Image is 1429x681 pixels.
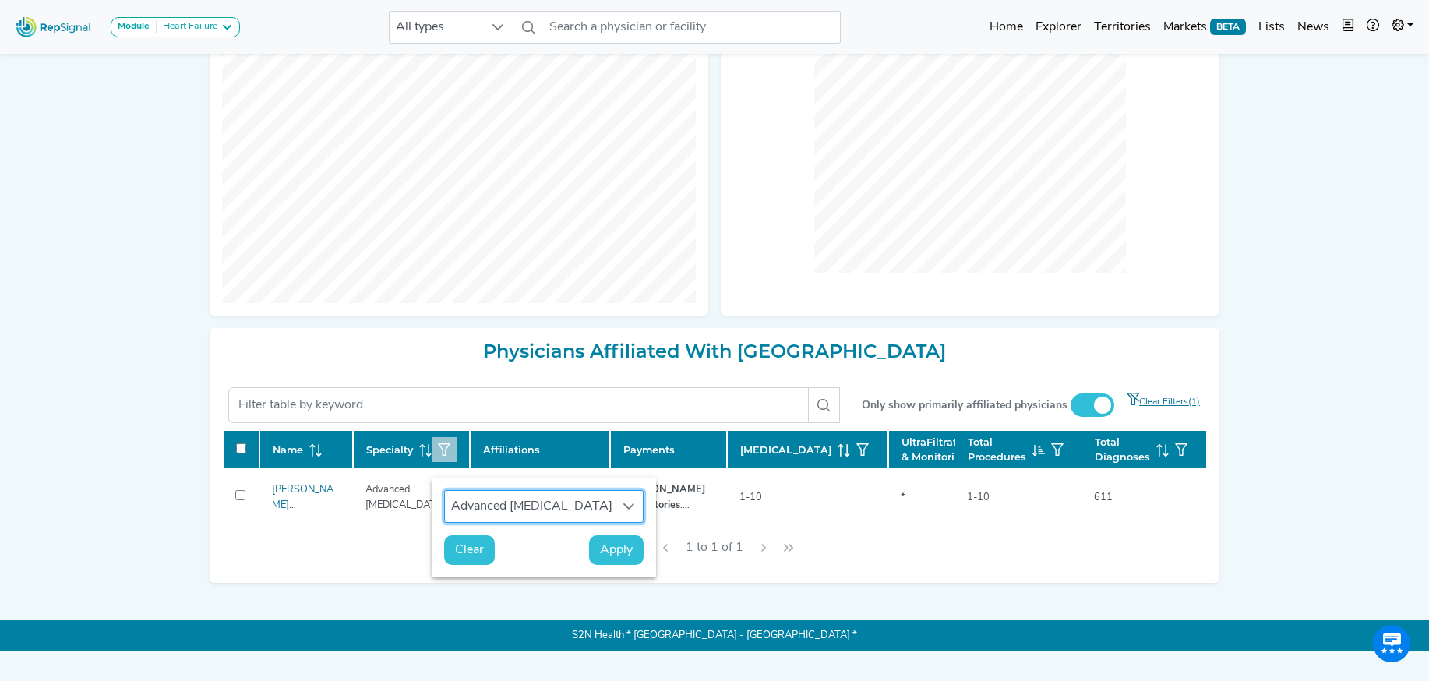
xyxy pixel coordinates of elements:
[273,443,303,457] span: Name
[1088,12,1157,43] a: Territories
[118,22,150,31] strong: Module
[222,340,1207,363] h2: Physicians Affiliated With [GEOGRAPHIC_DATA]
[210,620,1219,651] p: S2N Health * [GEOGRAPHIC_DATA] - [GEOGRAPHIC_DATA] *
[589,535,644,565] button: Apply
[1117,387,1201,423] a: Clear Filters(1)
[1157,12,1252,43] a: MarketsBETA
[623,482,714,512] div: : $3,920
[366,443,413,457] span: Specialty
[445,491,613,522] div: Advanced [MEDICAL_DATA] and Transplant Cardiology
[1029,12,1088,43] a: Explorer
[983,12,1029,43] a: Home
[1085,490,1122,505] div: 611
[455,541,484,559] span: Clear
[958,490,999,505] div: 1-10
[111,17,240,37] button: ModuleHeart Failure
[228,387,809,423] input: Filter table by keyword...
[902,435,973,464] span: UltraFiltration & Monitoring
[272,485,333,540] a: [PERSON_NAME] [PERSON_NAME]
[623,443,675,457] span: Payments
[1095,435,1150,464] span: Total Diagnoses
[600,541,633,559] span: Apply
[968,435,1026,464] span: Total Procedures
[730,490,771,505] div: 1-10
[356,482,467,512] div: Advanced [MEDICAL_DATA] and Transplant Cardiology
[740,443,831,457] span: [MEDICAL_DATA]
[390,12,483,43] span: All types
[1252,12,1291,43] a: Lists
[623,485,705,510] strong: [PERSON_NAME] Laboratories
[862,397,1067,414] small: Only show primarily affiliated physicians
[157,21,217,34] div: Heart Failure
[483,443,540,457] span: Affiliations
[543,11,841,44] input: Search a physician or facility
[1210,19,1246,34] span: BETA
[444,535,495,565] button: Clear
[1335,12,1360,43] button: Intel Book
[679,533,750,563] span: 1 to 1 of 1
[1291,12,1335,43] a: News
